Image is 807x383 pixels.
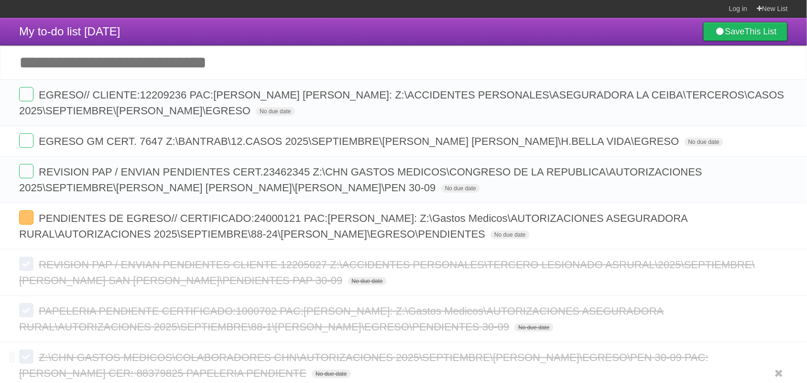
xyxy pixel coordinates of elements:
span: PAPELERIA PENDIENTE CERTIFICADO:1000702 PAC:[PERSON_NAME]: Z:\Gastos Medicos\AUTORIZACIONES ASEGU... [19,305,664,333]
span: EGRESO GM CERT. 7647 Z:\BANTRAB\12.CASOS 2025\SEPTIEMBRE\[PERSON_NAME] [PERSON_NAME]\H.BELLA VIDA... [39,135,682,147]
span: No due date [491,230,529,239]
span: No due date [312,370,350,378]
label: Done [19,133,33,148]
label: Done [19,87,33,101]
span: REVISION PAP / ENVIAN PENDIENTES CERT.23462345 Z:\CHN GASTOS MEDICOS\CONGRESO DE LA REPUBLICA\AUT... [19,166,702,194]
label: Done [19,303,33,317]
span: REVISION PAP / ENVIAN PENDIENTES CLIENTE 12205027 Z:\ACCIDENTES PERSONALES\TERCERO LESIONADO ASRU... [19,259,755,286]
label: Done [19,210,33,225]
span: No due date [514,323,553,332]
span: No due date [256,107,294,116]
a: SaveThis List [703,22,788,41]
span: My to-do list [DATE] [19,25,120,38]
span: No due date [685,138,723,146]
span: PENDIENTES DE EGRESO// CERTIFICADO:24000121 PAC:[PERSON_NAME]: Z:\Gastos Medicos\AUTORIZACIONES A... [19,212,687,240]
label: Done [19,257,33,271]
span: No due date [348,277,387,285]
span: EGRESO// CLIENTE:12209236 PAC:[PERSON_NAME] [PERSON_NAME]: Z:\ACCIDENTES PERSONALES\ASEGURADORA L... [19,89,785,117]
span: No due date [441,184,480,193]
label: Done [19,350,33,364]
span: Z:\CHN GASTOS MEDICOS\COLABORADORES CHN\AUTORIZACIONES 2025\SEPTIEMBRE\[PERSON_NAME]\EGRESO\PEN 3... [19,351,709,379]
b: This List [745,27,777,36]
label: Done [19,164,33,178]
